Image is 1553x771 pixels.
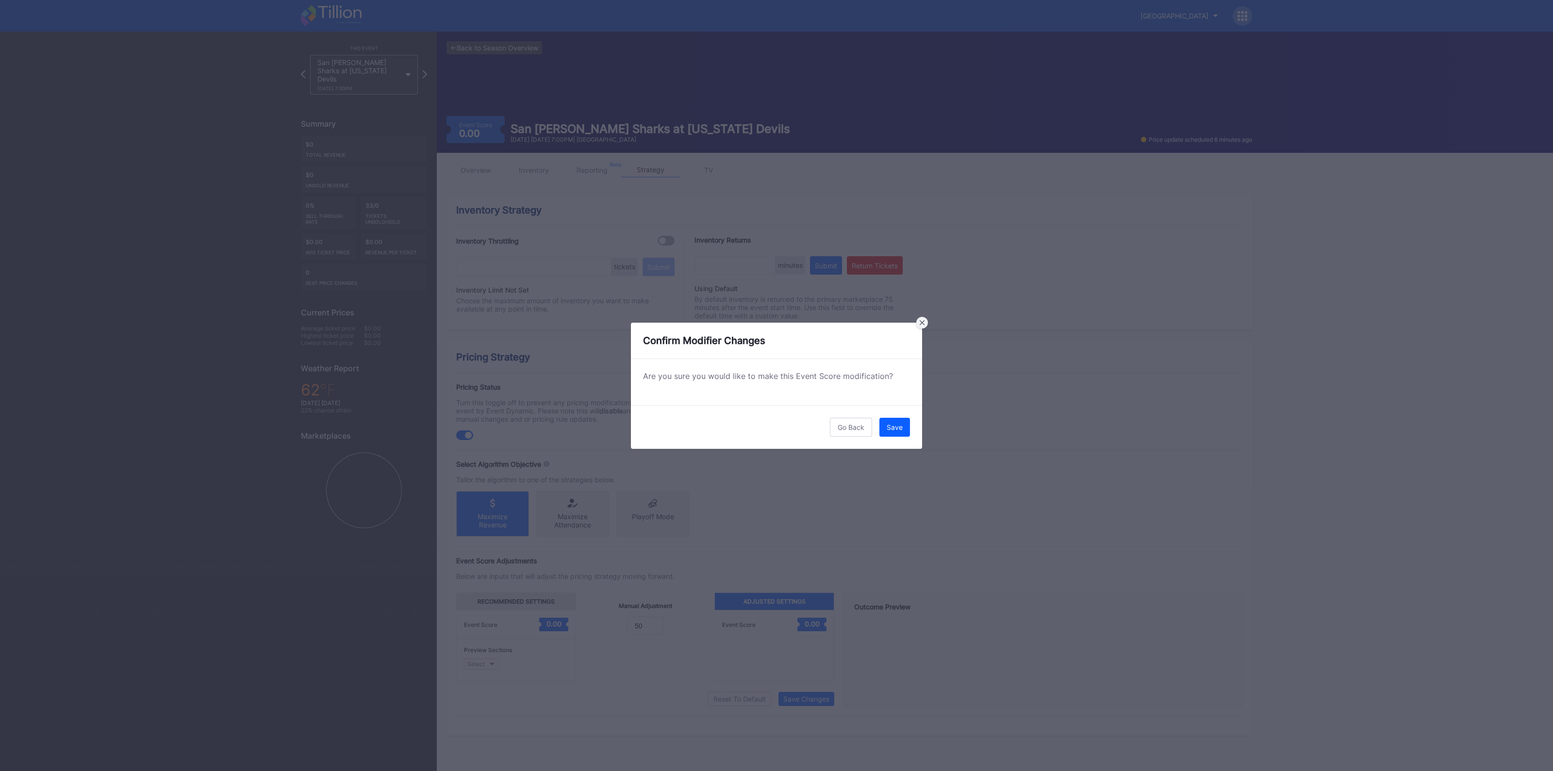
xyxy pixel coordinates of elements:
[879,418,910,437] button: Save
[643,371,910,381] div: Are you sure you would like to make this Event Score modification?
[887,423,903,431] div: Save
[830,418,872,437] button: Go Back
[838,423,864,431] div: Go Back
[631,323,922,359] div: Confirm Modifier Changes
